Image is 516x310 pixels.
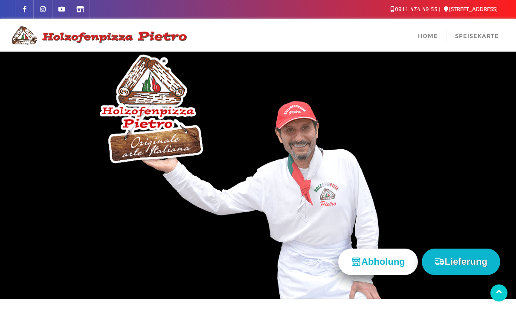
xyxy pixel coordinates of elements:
[455,32,499,39] span: Speisekarte
[391,6,438,12] a: 0911 474 49 55
[422,249,500,275] button: Lieferung
[446,19,507,52] a: Speisekarte
[418,32,438,39] span: Home
[409,19,446,52] a: Home
[9,25,188,46] img: Logo
[444,6,498,12] a: [STREET_ADDRESS]
[338,249,418,275] button: Abholung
